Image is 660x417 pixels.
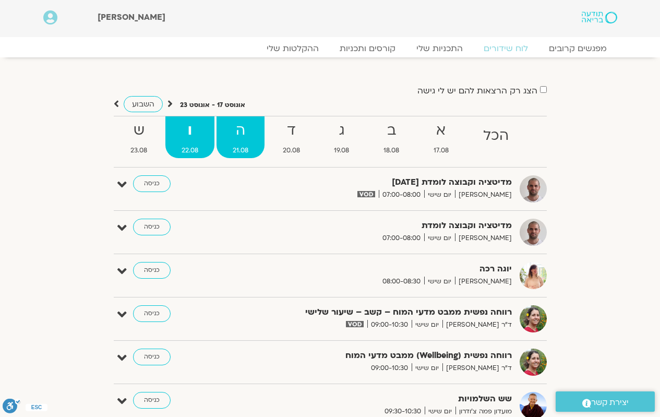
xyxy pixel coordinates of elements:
a: כניסה [133,262,171,279]
span: יום שישי [425,406,455,417]
span: [PERSON_NAME] [98,11,165,23]
span: [PERSON_NAME] [455,276,512,287]
span: יצירת קשר [591,396,629,410]
span: ד"ר [PERSON_NAME] [442,363,512,374]
strong: מדיטציה וקבוצה לומדת [256,219,512,233]
img: vodicon [346,321,363,327]
span: 09:00-10:30 [367,363,412,374]
label: הצג רק הרצאות להם יש לי גישה [417,86,537,96]
span: 07:00-08:00 [379,233,424,244]
a: יצירת קשר [556,391,655,412]
a: השבוע [124,96,163,112]
span: 23.08 [115,145,164,156]
a: ג19.08 [318,116,366,158]
a: ההקלטות שלי [256,43,329,54]
strong: יוגה רכה [256,262,512,276]
a: כניסה [133,175,171,192]
strong: הכל [467,124,525,148]
a: ש23.08 [115,116,164,158]
span: 21.08 [217,145,265,156]
strong: רווחה נפשית ממבט מדעי המוח – קשב – שיעור שלישי [256,305,512,319]
a: הכל [467,116,525,158]
span: 22.08 [165,145,214,156]
p: אוגוסט 17 - אוגוסט 23 [180,100,245,111]
span: ד"ר [PERSON_NAME] [442,319,512,330]
span: 07:00-08:00 [379,189,424,200]
strong: ש [115,119,164,142]
span: יום שישי [412,319,442,330]
strong: ה [217,119,265,142]
strong: שש השלמויות [256,392,512,406]
span: השבוע [132,99,154,109]
span: יום שישי [424,276,455,287]
strong: א [417,119,465,142]
img: vodicon [357,191,375,197]
a: כניסה [133,349,171,365]
strong: מדיטציה וקבוצה לומדת [DATE] [256,175,512,189]
strong: ו [165,119,214,142]
span: יום שישי [412,363,442,374]
span: 17.08 [417,145,465,156]
a: קורסים ותכניות [329,43,406,54]
span: 19.08 [318,145,366,156]
a: כניסה [133,305,171,322]
a: התכניות שלי [406,43,473,54]
a: א17.08 [417,116,465,158]
a: ה21.08 [217,116,265,158]
span: 20.08 [267,145,316,156]
a: ב18.08 [367,116,415,158]
span: [PERSON_NAME] [455,189,512,200]
a: ד20.08 [267,116,316,158]
a: כניסה [133,219,171,235]
strong: ד [267,119,316,142]
a: ו22.08 [165,116,214,158]
span: יום שישי [424,189,455,200]
strong: ג [318,119,366,142]
a: לוח שידורים [473,43,538,54]
span: 09:00-10:30 [367,319,412,330]
span: 08:00-08:30 [379,276,424,287]
span: יום שישי [424,233,455,244]
a: מפגשים קרובים [538,43,617,54]
span: 09:30-10:30 [381,406,425,417]
a: כניסה [133,392,171,409]
span: 18.08 [367,145,415,156]
nav: Menu [43,43,617,54]
strong: ב [367,119,415,142]
span: מועדון פמה צ'ודרון [455,406,512,417]
span: [PERSON_NAME] [455,233,512,244]
strong: רווחה נפשית (Wellbeing) ממבט מדעי המוח [256,349,512,363]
